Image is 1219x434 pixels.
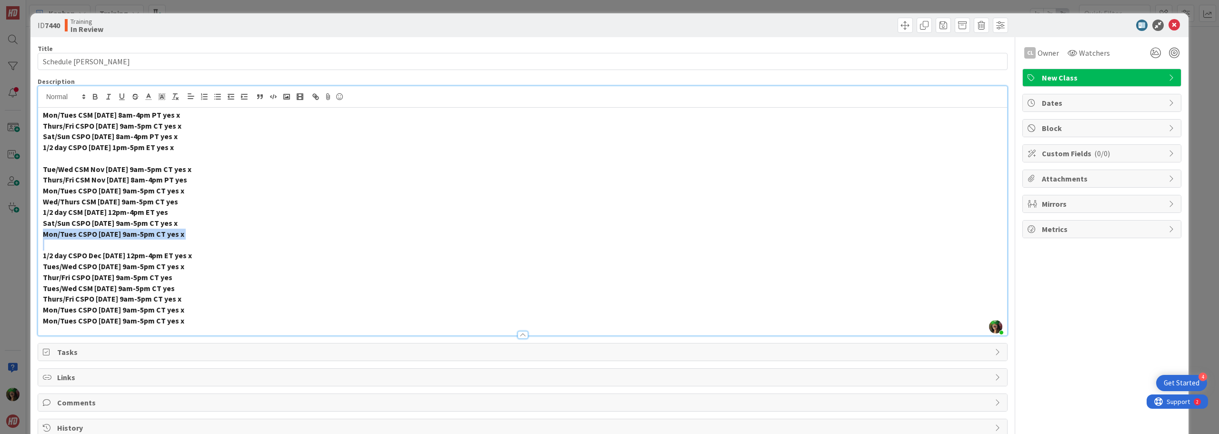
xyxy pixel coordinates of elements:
[57,397,990,408] span: Comments
[1042,97,1164,109] span: Dates
[43,121,181,131] strong: Thurs/Fri CSPO [DATE] 9am-5pm CT yes x
[1164,378,1199,388] div: Get Started
[43,283,175,293] strong: Tues/Wed CSM [DATE] 9am-5pm CT yes
[43,197,178,206] strong: Wed/Thurs CSM [DATE] 9am-5pm CT yes
[43,110,180,120] strong: Mon/Tues CSM [DATE] 8am-4pm PT yes x
[1042,173,1164,184] span: Attachments
[43,294,181,303] strong: Thurs/Fri CSPO [DATE] 9am-5pm CT yes x
[57,372,990,383] span: Links
[45,20,60,30] b: 7440
[38,44,53,53] label: Title
[1042,198,1164,210] span: Mirrors
[43,316,184,325] strong: Mon/Tues CSPO [DATE] 9am-5pm CT yes x
[43,186,184,195] strong: Mon/Tues CSPO [DATE] 9am-5pm CT yes x
[1094,149,1110,158] span: ( 0/0 )
[43,229,184,239] strong: Mon/Tues CSPO [DATE] 9am-5pm CT yes x
[43,218,178,228] strong: Sat/Sun CSPO [DATE] 9am-5pm CT yes x
[38,77,75,86] span: Description
[1079,47,1110,59] span: Watchers
[43,175,187,184] strong: Thurs/Fri CSM Nov [DATE] 8am-4pm PT yes
[50,4,52,11] div: 2
[43,273,172,282] strong: Thur/Fri CSPO [DATE] 9am-5pm CT yes
[43,262,184,271] strong: Tues/Wed CSPO [DATE] 9am-5pm CT yes x
[57,346,990,358] span: Tasks
[1199,373,1207,381] div: 4
[43,251,192,260] strong: 1/2 day CSPO Dec [DATE] 12pm-4pm ET yes x
[43,207,168,217] strong: 1/2 day CSM [DATE] 12pm-4pm ET yes
[1024,47,1036,59] div: CL
[43,131,178,141] strong: Sat/Sun CSPO [DATE] 8am-4pm PT yes x
[1042,148,1164,159] span: Custom Fields
[70,18,103,25] span: Training
[70,25,103,33] b: In Review
[43,164,191,174] strong: Tue/Wed CSM Nov [DATE] 9am-5pm CT yes x
[43,142,174,152] strong: 1/2 day CSPO [DATE] 1pm-5pm ET yes x
[989,320,1002,333] img: zMbp8UmSkcuFrGHA6WMwLokxENeDinhm.jpg
[20,1,43,13] span: Support
[38,20,60,31] span: ID
[1038,47,1059,59] span: Owner
[1042,72,1164,83] span: New Class
[1156,375,1207,391] div: Open Get Started checklist, remaining modules: 4
[1042,223,1164,235] span: Metrics
[38,53,1008,70] input: type card name here...
[43,305,184,314] strong: Mon/Tues CSPO [DATE] 9am-5pm CT yes x
[57,422,990,434] span: History
[1042,122,1164,134] span: Block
